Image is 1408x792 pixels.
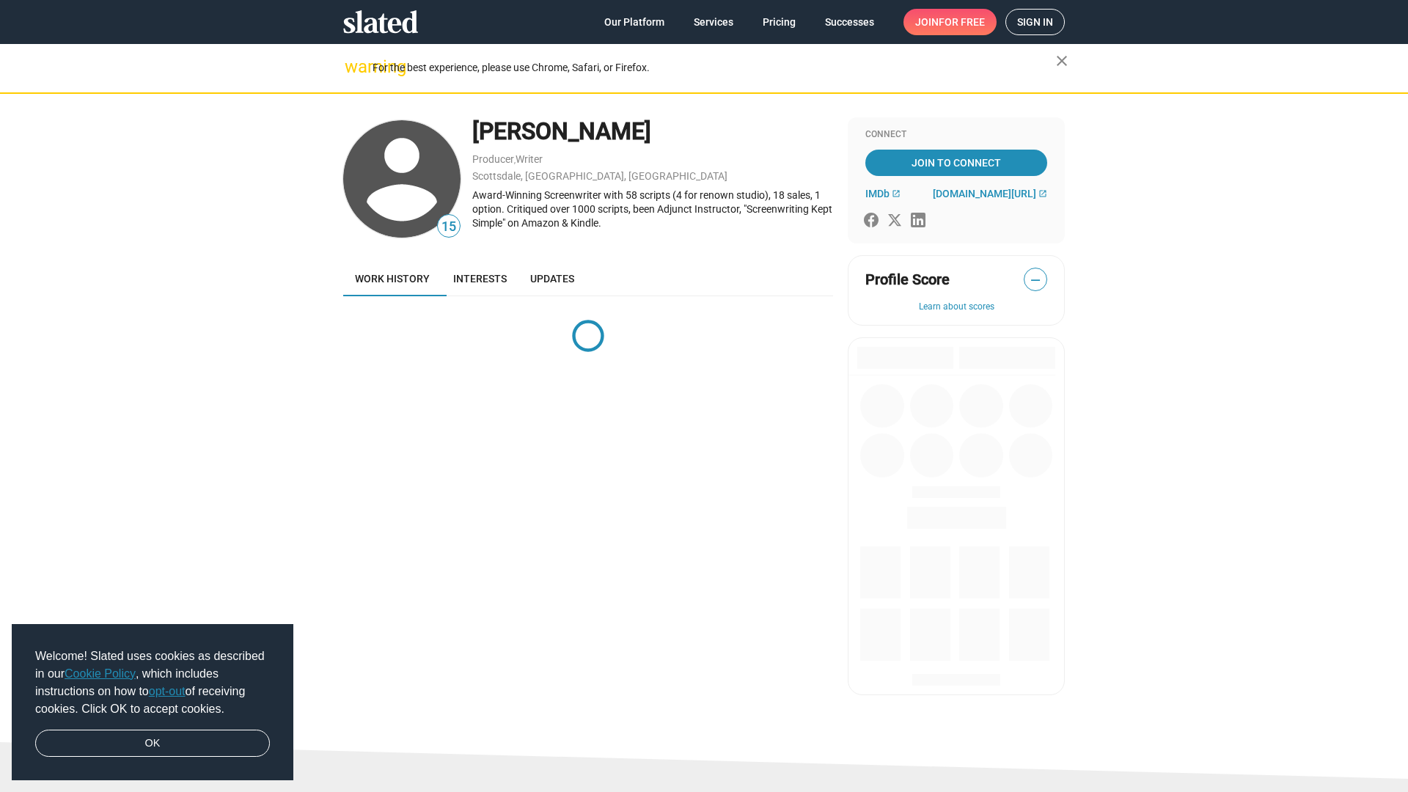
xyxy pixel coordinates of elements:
a: Writer [516,153,543,165]
a: Cookie Policy [65,667,136,680]
a: dismiss cookie message [35,730,270,758]
div: [PERSON_NAME] [472,116,833,147]
a: Our Platform [593,9,676,35]
span: — [1024,271,1046,290]
a: Successes [813,9,886,35]
span: Work history [355,273,430,285]
div: Award-Winning Screenwriter with 58 scripts (4 for renown studio), 18 sales, 1 option. Critiqued o... [472,188,833,230]
a: Producer [472,153,514,165]
div: cookieconsent [12,624,293,781]
span: 15 [438,217,460,237]
mat-icon: close [1053,52,1071,70]
span: Join To Connect [868,150,1044,176]
div: Connect [865,129,1047,141]
mat-icon: warning [345,58,362,76]
span: Updates [530,273,574,285]
a: Joinfor free [903,9,997,35]
a: Sign in [1005,9,1065,35]
span: Successes [825,9,874,35]
span: IMDb [865,188,890,199]
span: Welcome! Slated uses cookies as described in our , which includes instructions on how to of recei... [35,648,270,718]
a: Pricing [751,9,807,35]
span: Our Platform [604,9,664,35]
span: Profile Score [865,270,950,290]
span: , [514,156,516,164]
a: IMDb [865,188,901,199]
span: Join [915,9,985,35]
span: [DOMAIN_NAME][URL] [933,188,1036,199]
a: [DOMAIN_NAME][URL] [933,188,1047,199]
button: Learn about scores [865,301,1047,313]
a: Scottsdale, [GEOGRAPHIC_DATA], [GEOGRAPHIC_DATA] [472,170,727,182]
span: Sign in [1017,10,1053,34]
span: Pricing [763,9,796,35]
a: Work history [343,261,441,296]
a: Updates [518,261,586,296]
a: opt-out [149,685,186,697]
span: Services [694,9,733,35]
a: Services [682,9,745,35]
span: Interests [453,273,507,285]
a: Interests [441,261,518,296]
mat-icon: open_in_new [892,189,901,198]
a: Join To Connect [865,150,1047,176]
mat-icon: open_in_new [1038,189,1047,198]
div: For the best experience, please use Chrome, Safari, or Firefox. [373,58,1056,78]
span: for free [939,9,985,35]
